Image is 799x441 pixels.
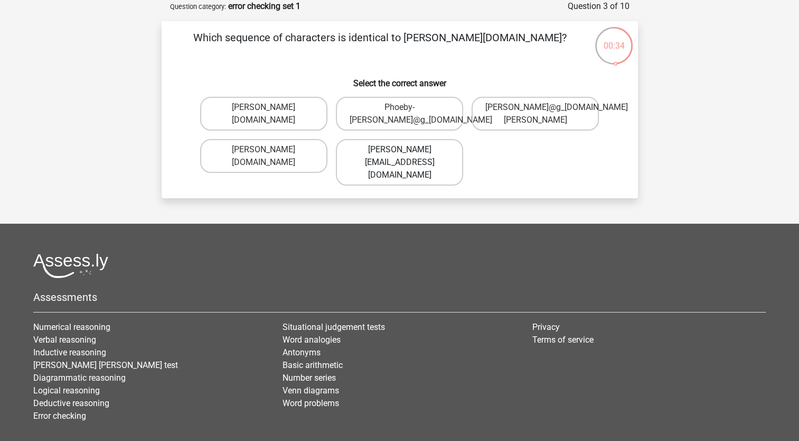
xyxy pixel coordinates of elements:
[283,322,385,332] a: Situational judgement tests
[594,26,634,52] div: 00:34
[283,360,343,370] a: Basic arithmetic
[200,139,327,173] label: [PERSON_NAME][DOMAIN_NAME]
[178,70,621,88] h6: Select the correct answer
[283,335,341,345] a: Word analogies
[33,411,86,421] a: Error checking
[33,335,96,345] a: Verbal reasoning
[33,253,108,278] img: Assessly logo
[33,291,766,304] h5: Assessments
[228,1,300,11] strong: error checking set 1
[283,373,336,383] a: Number series
[33,347,106,357] a: Inductive reasoning
[532,335,594,345] a: Terms of service
[178,30,581,61] p: Which sequence of characters is identical to [PERSON_NAME][DOMAIN_NAME]?
[283,347,321,357] a: Antonyms
[283,398,339,408] a: Word problems
[283,385,339,396] a: Venn diagrams
[33,360,178,370] a: [PERSON_NAME] [PERSON_NAME] test
[336,97,463,131] label: Phoeby-[PERSON_NAME]@g_[DOMAIN_NAME]
[200,97,327,131] label: [PERSON_NAME][DOMAIN_NAME]
[532,322,560,332] a: Privacy
[33,373,126,383] a: Diagrammatic reasoning
[336,139,463,186] label: [PERSON_NAME][EMAIL_ADDRESS][DOMAIN_NAME]
[33,398,109,408] a: Deductive reasoning
[33,385,100,396] a: Logical reasoning
[33,322,110,332] a: Numerical reasoning
[170,3,226,11] small: Question category:
[472,97,599,131] label: [PERSON_NAME]@g_[DOMAIN_NAME][PERSON_NAME]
